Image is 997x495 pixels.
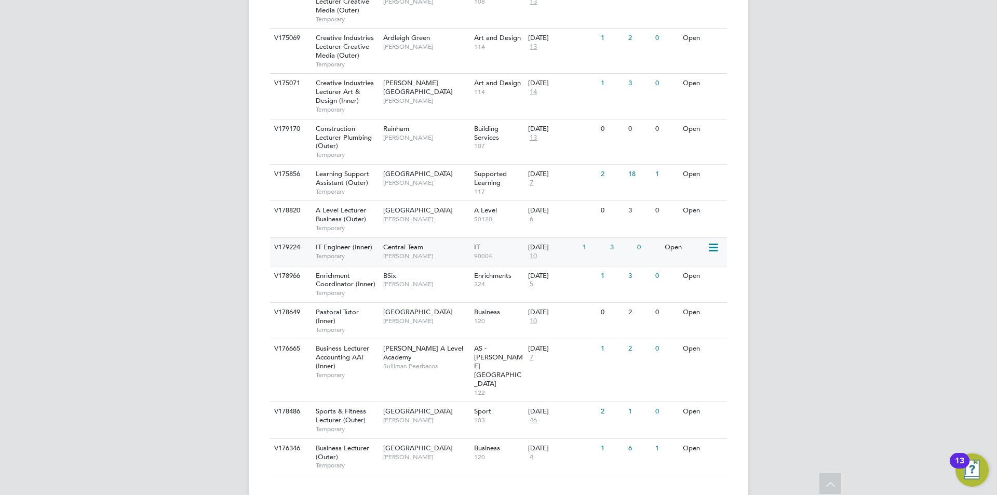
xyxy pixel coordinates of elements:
span: [PERSON_NAME] [383,97,469,105]
div: Open [680,439,725,458]
div: Open [680,74,725,93]
div: [DATE] [528,206,596,215]
div: [DATE] [528,170,596,179]
span: [PERSON_NAME] [383,416,469,424]
div: 1 [626,402,653,421]
span: Temporary [316,326,378,334]
div: Open [680,402,725,421]
span: [GEOGRAPHIC_DATA] [383,407,453,416]
span: Enrichments [474,271,511,280]
span: Temporary [316,461,378,470]
div: Open [680,29,725,48]
div: Open [680,165,725,184]
span: [PERSON_NAME] [383,215,469,223]
div: V175071 [272,74,308,93]
span: Temporary [316,224,378,232]
span: [PERSON_NAME][GEOGRAPHIC_DATA] [383,78,453,96]
div: Open [680,201,725,220]
div: 2 [626,303,653,322]
div: V176346 [272,439,308,458]
span: 7 [528,179,535,188]
div: 0 [653,266,680,286]
span: Central Team [383,243,423,251]
div: 3 [626,74,653,93]
div: 0 [653,201,680,220]
span: Building Services [474,124,499,142]
div: 3 [626,201,653,220]
span: 114 [474,88,523,96]
span: 107 [474,142,523,150]
span: 122 [474,389,523,397]
div: Open [662,238,707,257]
span: Business [474,444,500,452]
div: V178649 [272,303,308,322]
span: 90004 [474,252,523,260]
span: A Level [474,206,497,215]
div: 0 [598,201,625,220]
div: 0 [598,303,625,322]
div: 2 [598,165,625,184]
button: Open Resource Center, 13 new notifications [955,453,989,487]
div: 18 [626,165,653,184]
span: [PERSON_NAME] [383,43,469,51]
span: 120 [474,453,523,461]
span: Temporary [316,289,378,297]
div: 0 [653,303,680,322]
div: 1 [598,29,625,48]
div: [DATE] [528,444,596,453]
div: 2 [626,29,653,48]
span: Creative Industries Lecturer Creative Media (Outer) [316,33,374,60]
span: [PERSON_NAME] [383,133,469,142]
div: 6 [626,439,653,458]
span: Business [474,307,500,316]
div: V176665 [272,339,308,358]
span: Learning Support Assistant (Outer) [316,169,369,187]
span: 114 [474,43,523,51]
span: [GEOGRAPHIC_DATA] [383,169,453,178]
span: 14 [528,88,538,97]
span: AS - [PERSON_NAME][GEOGRAPHIC_DATA] [474,344,523,388]
div: V178820 [272,201,308,220]
span: Art and Design [474,78,521,87]
span: Art and Design [474,33,521,42]
div: [DATE] [528,79,596,88]
span: [PERSON_NAME] [383,252,469,260]
div: V175069 [272,29,308,48]
div: [DATE] [528,243,577,252]
span: 4 [528,453,535,462]
span: 46 [528,416,538,425]
span: Business Lecturer Accounting AAT (Inner) [316,344,369,370]
span: A Level Lecturer Business (Outer) [316,206,366,223]
div: 3 [626,266,653,286]
span: Supported Learning [474,169,507,187]
span: Temporary [316,371,378,379]
div: 1 [653,439,680,458]
div: V178486 [272,402,308,421]
div: [DATE] [528,407,596,416]
div: [DATE] [528,344,596,353]
span: 224 [474,280,523,288]
div: 1 [653,165,680,184]
div: V178966 [272,266,308,286]
div: 1 [598,339,625,358]
div: [DATE] [528,308,596,317]
span: [PERSON_NAME] [383,179,469,187]
div: 1 [598,266,625,286]
span: Enrichment Coordinator (Inner) [316,271,375,289]
span: [PERSON_NAME] A Level Academy [383,344,463,362]
span: [GEOGRAPHIC_DATA] [383,444,453,452]
div: [DATE] [528,34,596,43]
span: [PERSON_NAME] [383,453,469,461]
div: 0 [635,238,662,257]
span: Pastoral Tutor (Inner) [316,307,359,325]
div: 0 [653,402,680,421]
span: 10 [528,252,538,261]
span: 103 [474,416,523,424]
span: Temporary [316,15,378,23]
span: Creative Industries Lecturer Art & Design (Inner) [316,78,374,105]
span: 120 [474,317,523,325]
span: IT [474,243,480,251]
div: [DATE] [528,125,596,133]
span: 7 [528,353,535,362]
span: 117 [474,188,523,196]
